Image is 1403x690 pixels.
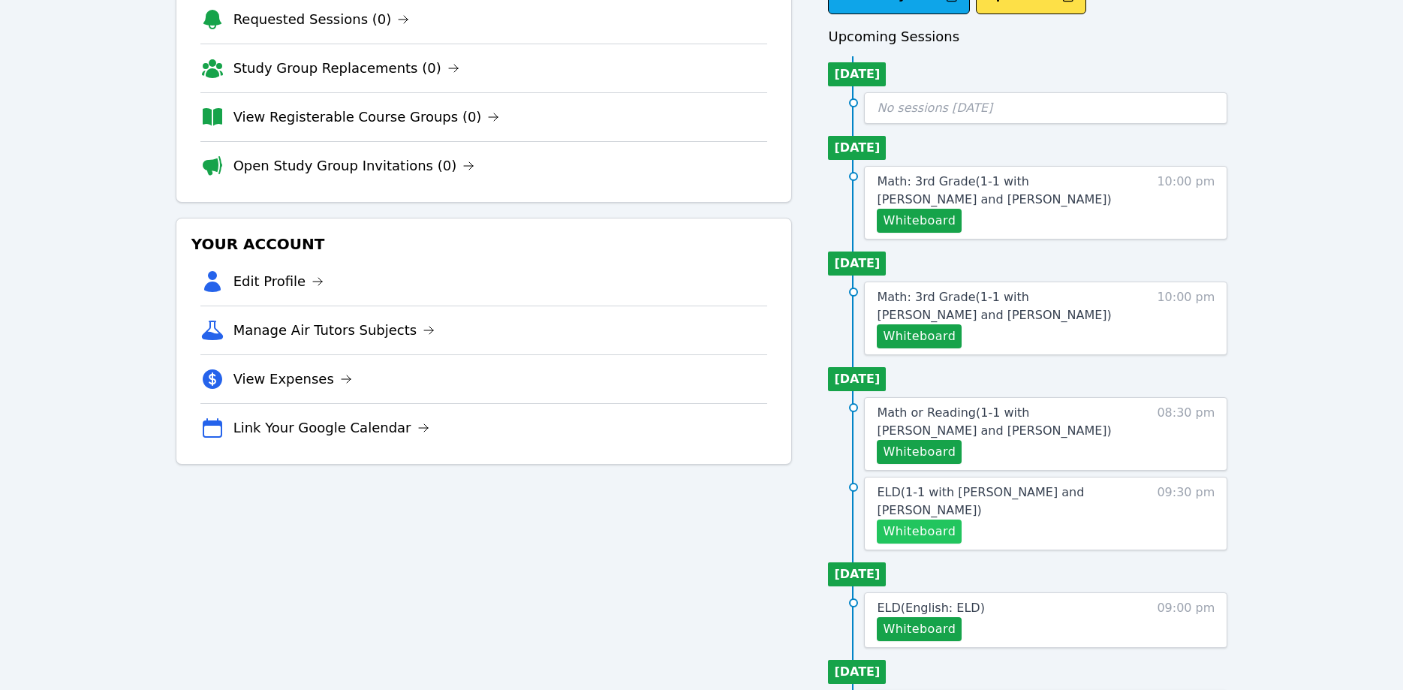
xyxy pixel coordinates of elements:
[877,484,1130,520] a: ELD(1-1 with [PERSON_NAME] and [PERSON_NAME])
[877,599,984,617] a: ELD(English: ELD)
[828,136,886,160] li: [DATE]
[233,271,324,292] a: Edit Profile
[877,520,962,544] button: Whiteboard
[1157,599,1215,641] span: 09:00 pm
[877,173,1130,209] a: Math: 3rd Grade(1-1 with [PERSON_NAME] and [PERSON_NAME])
[877,404,1130,440] a: Math or Reading(1-1 with [PERSON_NAME] and [PERSON_NAME])
[188,231,780,258] h3: Your Account
[877,209,962,233] button: Whiteboard
[828,252,886,276] li: [DATE]
[877,601,984,615] span: ELD ( English: ELD )
[828,660,886,684] li: [DATE]
[828,562,886,586] li: [DATE]
[877,440,962,464] button: Whiteboard
[1157,173,1215,233] span: 10:00 pm
[877,290,1111,322] span: Math: 3rd Grade ( 1-1 with [PERSON_NAME] and [PERSON_NAME] )
[233,320,435,341] a: Manage Air Tutors Subjects
[233,107,500,128] a: View Registerable Course Groups (0)
[1157,484,1215,544] span: 09:30 pm
[877,405,1111,438] span: Math or Reading ( 1-1 with [PERSON_NAME] and [PERSON_NAME] )
[877,617,962,641] button: Whiteboard
[233,58,459,79] a: Study Group Replacements (0)
[828,62,886,86] li: [DATE]
[233,155,475,176] a: Open Study Group Invitations (0)
[877,288,1130,324] a: Math: 3rd Grade(1-1 with [PERSON_NAME] and [PERSON_NAME])
[1157,404,1215,464] span: 08:30 pm
[233,9,410,30] a: Requested Sessions (0)
[828,367,886,391] li: [DATE]
[233,417,429,438] a: Link Your Google Calendar
[877,174,1111,206] span: Math: 3rd Grade ( 1-1 with [PERSON_NAME] and [PERSON_NAME] )
[877,101,992,115] span: No sessions [DATE]
[877,485,1084,517] span: ELD ( 1-1 with [PERSON_NAME] and [PERSON_NAME] )
[1157,288,1215,348] span: 10:00 pm
[233,369,352,390] a: View Expenses
[877,324,962,348] button: Whiteboard
[828,26,1227,47] h3: Upcoming Sessions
